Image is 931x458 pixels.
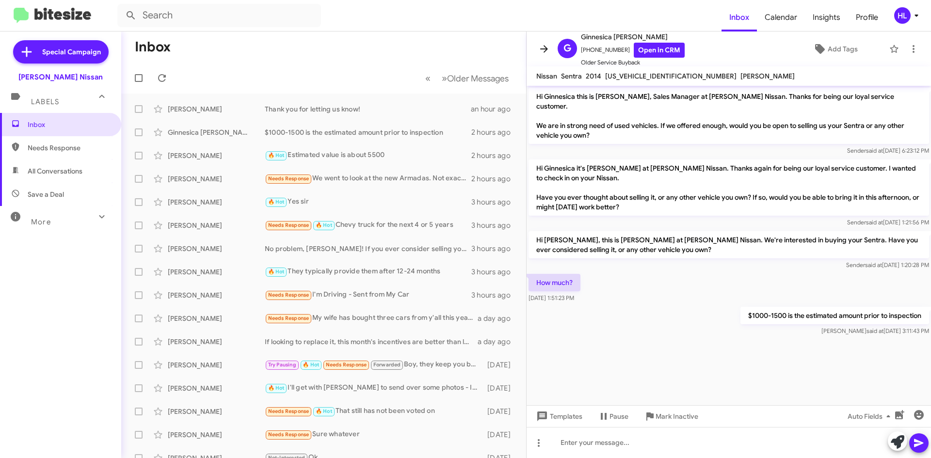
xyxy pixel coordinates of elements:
span: Needs Response [268,408,309,414]
div: I'm Driving - Sent from My Car [265,289,471,300]
span: Needs Response [268,292,309,298]
div: That still has not been voted on [265,406,482,417]
div: 3 hours ago [471,197,518,207]
div: 3 hours ago [471,267,518,277]
span: 🔥 Hot [316,222,332,228]
span: Auto Fields [848,408,894,425]
div: I'll get with [PERSON_NAME] to send over some photos - I think the Long bed is at Detail getting ... [265,382,482,394]
button: HL [886,7,920,24]
div: Chevy truck for the next 4 or 5 years [265,220,471,231]
div: 2 hours ago [471,174,518,184]
div: 3 hours ago [471,244,518,253]
span: said at [866,219,883,226]
span: Sender [DATE] 6:23:12 PM [847,147,929,154]
span: Sender [DATE] 1:20:28 PM [846,261,929,268]
p: How much? [529,274,580,291]
a: Calendar [757,3,805,32]
div: [PERSON_NAME] [168,267,265,277]
span: 2014 [586,72,601,80]
div: [PERSON_NAME] Nissan [18,72,103,82]
span: 🔥 Hot [268,385,285,391]
span: Try Pausing [268,362,296,368]
button: Templates [527,408,590,425]
span: Inbox [28,120,110,129]
span: Needs Response [268,222,309,228]
a: Inbox [722,3,757,32]
span: Add Tags [828,40,858,58]
div: [PERSON_NAME] [168,244,265,253]
div: They typically provide them after 12-24 months [265,266,471,277]
div: We went to look at the new Armadas. Not exactly in the market for one just yet but maybe sometime... [265,173,471,184]
div: Sure whatever [265,429,482,440]
div: [DATE] [482,383,518,393]
div: Estimated value is about 5500 [265,150,471,161]
div: No problem, [PERSON_NAME]! If you ever consider selling your vehicle in the future, feel free to ... [265,244,471,253]
span: « [425,72,431,84]
div: [DATE] [482,360,518,370]
span: Needs Response [268,175,309,182]
p: Hi Ginnesica it's [PERSON_NAME] at [PERSON_NAME] Nissan. Thanks again for being our loyal service... [529,159,929,216]
span: Templates [534,408,582,425]
div: a day ago [478,314,518,323]
div: [PERSON_NAME] [168,104,265,114]
span: Needs Response [28,143,110,153]
span: [DATE] 1:51:23 PM [529,294,574,301]
div: [PERSON_NAME] [168,430,265,440]
span: Needs Response [268,431,309,438]
div: [PERSON_NAME] [168,151,265,160]
div: Thank you for letting us know! [265,104,471,114]
span: Older Service Buyback [581,58,685,67]
div: [PERSON_NAME] [168,174,265,184]
span: Nissan [536,72,557,80]
span: [US_VEHICLE_IDENTIFICATION_NUMBER] [605,72,737,80]
div: $1000-1500 is the estimated amount prior to inspection [265,127,471,137]
span: 🔥 Hot [268,268,285,275]
a: Open in CRM [634,43,685,58]
a: Profile [848,3,886,32]
div: an hour ago [471,104,518,114]
button: Auto Fields [840,408,902,425]
span: Sentra [561,72,582,80]
div: 3 hours ago [471,290,518,300]
div: 2 hours ago [471,151,518,160]
span: Needs Response [268,315,309,321]
span: Labels [31,97,59,106]
a: Insights [805,3,848,32]
div: [PERSON_NAME] [168,407,265,416]
button: Mark Inactive [636,408,706,425]
div: [DATE] [482,407,518,416]
span: [PHONE_NUMBER] [581,43,685,58]
div: [PERSON_NAME] [168,221,265,230]
button: Next [436,68,514,88]
div: [PERSON_NAME] [168,383,265,393]
div: [PERSON_NAME] [168,197,265,207]
div: If looking to replace it, this month's incentives are better than last month's with Pathfinder's ... [265,337,478,347]
span: All Conversations [28,166,82,176]
span: Mark Inactive [656,408,698,425]
span: Special Campaign [42,47,101,57]
div: Yes sir [265,196,471,207]
span: » [442,72,447,84]
span: G [563,41,571,56]
span: Sender [DATE] 1:21:56 PM [847,219,929,226]
span: 🔥 Hot [303,362,319,368]
span: 🔥 Hot [316,408,332,414]
span: said at [865,261,882,268]
button: Previous [419,68,436,88]
input: Search [117,4,321,27]
span: [PERSON_NAME] [DATE] 3:11:43 PM [821,327,929,334]
span: 🔥 Hot [268,199,285,205]
div: Boy, they keep you busy. [265,359,482,370]
div: a day ago [478,337,518,347]
div: [PERSON_NAME] [168,360,265,370]
p: Hi [PERSON_NAME], this is [PERSON_NAME] at [PERSON_NAME] Nissan. We're interested in buying your ... [529,231,929,258]
div: 2 hours ago [471,127,518,137]
span: More [31,218,51,226]
span: said at [867,327,883,334]
p: Hi Ginnesica this is [PERSON_NAME], Sales Manager at [PERSON_NAME] Nissan. Thanks for being our l... [529,88,929,144]
div: HL [894,7,911,24]
div: [DATE] [482,430,518,440]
